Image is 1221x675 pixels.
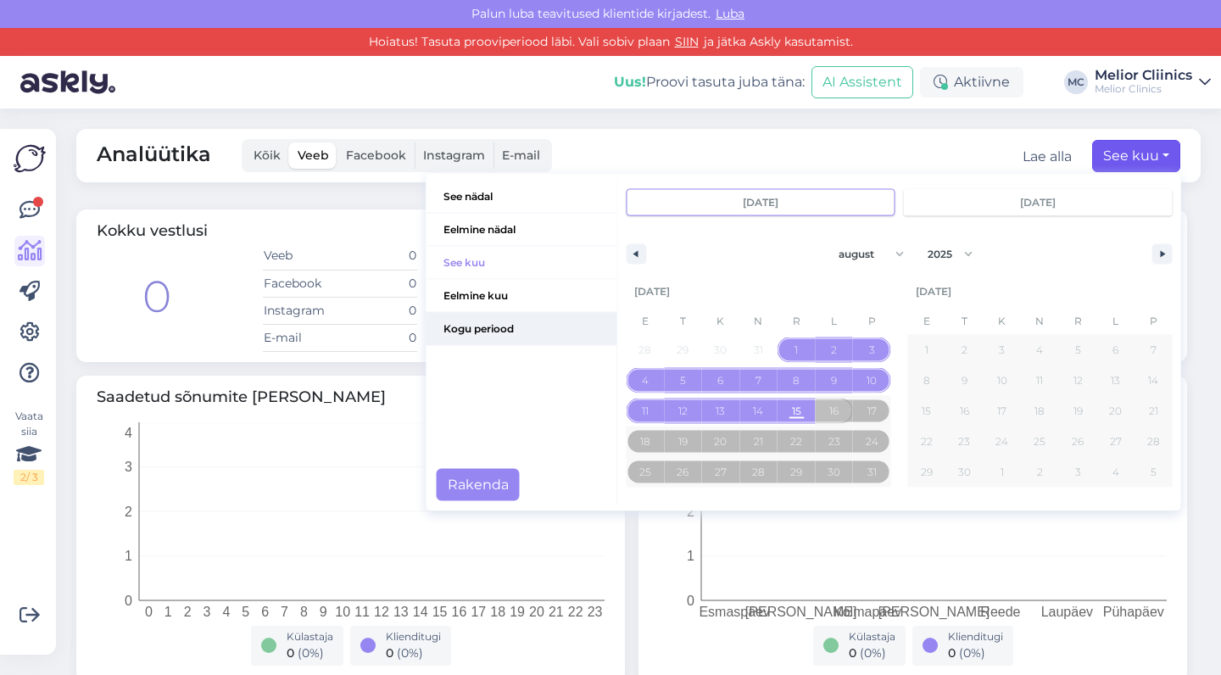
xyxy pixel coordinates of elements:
[717,365,723,395] span: 6
[905,189,1172,215] input: Continuous
[427,313,617,346] button: Kogu periood
[386,645,393,661] span: 0
[1151,334,1157,365] span: 7
[755,365,761,395] span: 7
[866,426,878,456] span: 24
[790,456,802,487] span: 29
[853,395,891,426] button: 17
[529,605,544,619] tspan: 20
[815,307,853,334] span: L
[626,426,664,456] button: 18
[853,456,891,487] button: 31
[962,334,967,365] span: 2
[145,605,153,619] tspan: 0
[452,605,467,619] tspan: 16
[984,365,1022,395] button: 10
[427,313,617,345] span: Kogu periood
[958,426,970,456] span: 23
[687,549,694,563] tspan: 1
[907,334,945,365] button: 1
[340,270,417,297] td: 0
[1110,426,1122,456] span: 27
[335,605,350,619] tspan: 10
[815,456,853,487] button: 30
[664,456,702,487] button: 26
[1064,70,1088,94] div: MC
[997,395,1006,426] span: 17
[626,275,890,307] div: [DATE]
[678,395,688,426] span: 12
[393,605,409,619] tspan: 13
[437,468,520,500] button: Rakenda
[642,365,649,395] span: 4
[1021,307,1059,334] span: N
[386,629,441,644] div: Klienditugi
[869,334,875,365] span: 3
[960,395,969,426] span: 16
[97,386,605,409] span: Saadetud sõnumite [PERSON_NAME]
[639,456,651,487] span: 25
[664,426,702,456] button: 19
[1135,365,1173,395] button: 14
[164,605,172,619] tspan: 1
[711,6,750,21] span: Luba
[907,426,945,456] button: 22
[815,334,853,365] button: 2
[670,34,704,49] a: SIIN
[715,456,727,487] span: 27
[792,395,801,426] span: 15
[1095,69,1192,82] div: Melior Cliinics
[739,395,778,426] button: 14
[125,460,132,474] tspan: 3
[281,605,288,619] tspan: 7
[1149,395,1158,426] span: 21
[677,456,689,487] span: 26
[664,395,702,426] button: 12
[945,395,984,426] button: 16
[907,275,1172,307] div: [DATE]
[921,456,933,487] span: 29
[867,456,877,487] span: 31
[413,605,428,619] tspan: 14
[811,66,913,98] button: AI Assistent
[1021,426,1059,456] button: 25
[1103,605,1164,619] tspan: Pühapäev
[1112,334,1118,365] span: 6
[867,395,877,426] span: 17
[678,426,688,456] span: 19
[1092,140,1180,172] button: See kuu
[1021,334,1059,365] button: 4
[907,365,945,395] button: 8
[907,456,945,487] button: 29
[702,426,740,456] button: 20
[754,426,763,456] span: 21
[778,365,816,395] button: 8
[995,426,1008,456] span: 24
[867,365,877,395] span: 10
[346,148,406,163] span: Facebook
[702,307,740,334] span: K
[1072,426,1084,456] span: 26
[510,605,525,619] tspan: 19
[427,280,617,312] span: Eelmine kuu
[790,426,802,456] span: 22
[702,456,740,487] button: 27
[1095,82,1192,96] div: Melior Clinics
[502,148,540,163] span: E-mail
[1036,334,1043,365] span: 4
[680,365,686,395] span: 5
[778,395,816,426] button: 15
[642,395,649,426] span: 11
[1096,426,1135,456] button: 27
[1075,334,1081,365] span: 5
[287,629,333,644] div: Külastaja
[1059,365,1097,395] button: 12
[1109,395,1122,426] span: 20
[568,605,583,619] tspan: 22
[1095,69,1211,96] a: Melior CliinicsMelior Clinics
[471,605,486,619] tspan: 17
[1059,395,1097,426] button: 19
[984,307,1022,334] span: K
[14,409,44,485] div: Vaata siia
[320,605,327,619] tspan: 9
